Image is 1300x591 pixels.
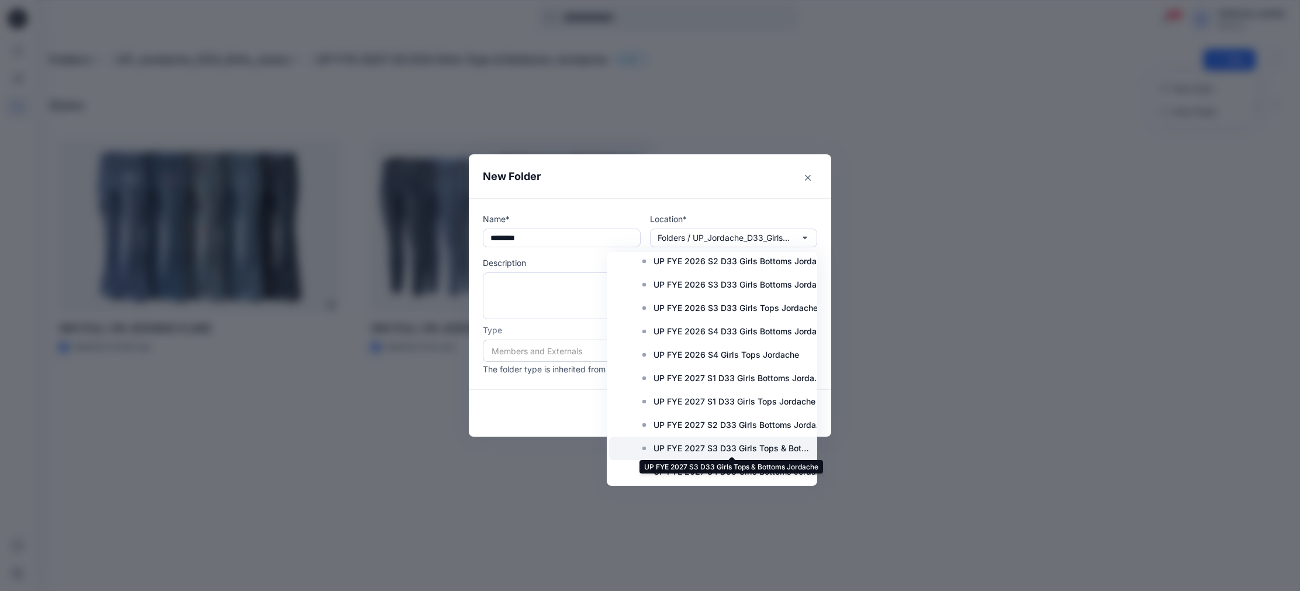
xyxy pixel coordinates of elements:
p: UP FYE 2027 S2 D33 Girls Bottoms Jordache [654,418,824,432]
p: UP FYE 2027 S4 D33 Girls Bottoms Jordache [654,465,824,479]
p: UP FYE 2026 S3 D33 Girls Tops Jordache [654,301,818,315]
p: Name* [483,213,641,225]
p: UP FYE 2026 S3 D33 Girls Bottoms Jordache [654,278,824,292]
p: UP FYE 2027 S1 D33 Girls Tops Jordache [654,395,815,409]
p: Location* [650,213,817,225]
header: New Folder [469,154,831,198]
button: Folders / UP_Jordache_D33_Girls_Jeans / UP FYE 2027 S3 D33 Girls Tops & Bottoms Jordache [650,229,817,247]
p: UP FYE 2027 S1 D33 Girls Bottoms Jordache [654,371,824,385]
p: The folder type is inherited from the parent folder [483,363,817,375]
p: Type [483,324,817,336]
button: Close [798,168,817,187]
p: UP FYE 2026 S4 Girls Tops Jordache [654,348,799,362]
p: UP FYE 2026 S2 D33 Girls Bottoms Jordache [654,254,824,268]
p: UP FYE 2027 S3 D33 Girls Tops & Bottoms Jordache [654,441,810,455]
p: Folders / UP_Jordache_D33_Girls_Jeans / UP FYE 2027 S3 D33 Girls Tops & Bottoms Jordache [658,231,792,244]
p: UP FYE 2026 S4 D33 Girls Bottoms Jordache [654,324,824,338]
p: Description [483,257,817,269]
